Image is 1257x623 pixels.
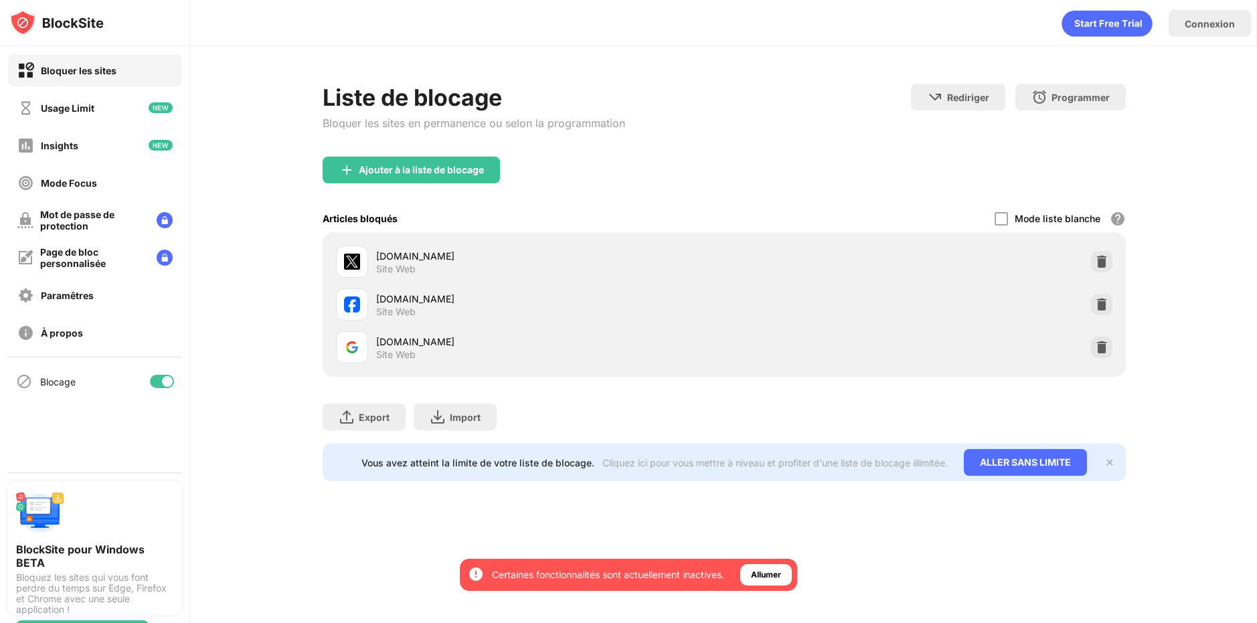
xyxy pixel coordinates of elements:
img: push-desktop.svg [16,489,64,537]
div: Articles bloqués [323,213,398,224]
div: [DOMAIN_NAME] [376,292,724,306]
div: [DOMAIN_NAME] [376,335,724,349]
img: logo-blocksite.svg [9,9,104,36]
div: Allumer [751,568,781,582]
div: Bloquer les sites [41,65,116,76]
div: Vous avez atteint la limite de votre liste de blocage. [361,457,594,468]
img: block-on.svg [17,62,34,79]
div: Export [359,412,390,423]
img: password-protection-off.svg [17,212,33,228]
img: favicons [344,339,360,355]
img: error-circle-white.svg [468,566,484,582]
img: new-icon.svg [149,102,173,113]
div: animation [1062,10,1153,37]
div: ALLER SANS LIMITE [964,449,1087,476]
img: lock-menu.svg [157,250,173,266]
div: Blocage [40,376,76,387]
div: Mode liste blanche [1015,213,1100,224]
div: Liste de blocage [323,84,625,111]
img: favicons [344,254,360,270]
div: À propos [41,327,83,339]
div: Site Web [376,306,416,318]
div: Rediriger [947,92,989,103]
img: blocking-icon.svg [16,373,32,389]
img: focus-off.svg [17,175,34,191]
div: Import [450,412,481,423]
div: Usage Limit [41,102,94,114]
div: Certaines fonctionnalités sont actuellement inactives. [492,568,724,582]
div: Bloquer les sites en permanence ou selon la programmation [323,116,625,130]
div: Site Web [376,349,416,361]
div: BlockSite pour Windows BETA [16,543,174,569]
div: Site Web [376,263,416,275]
img: settings-off.svg [17,287,34,304]
div: Ajouter à la liste de blocage [359,165,484,175]
div: Mode Focus [41,177,97,189]
img: x-button.svg [1104,457,1115,468]
img: about-off.svg [17,325,34,341]
img: favicons [344,296,360,313]
img: insights-off.svg [17,137,34,154]
img: time-usage-off.svg [17,100,34,116]
div: Cliquez ici pour vous mettre à niveau et profiter d'une liste de blocage illimitée. [602,457,948,468]
iframe: Boîte de dialogue "Se connecter avec Google" [982,13,1244,169]
img: customize-block-page-off.svg [17,250,33,266]
div: Paramêtres [41,290,94,301]
div: Bloquez les sites qui vous font perdre du temps sur Edge, Firefox et Chrome avec une seule applic... [16,572,174,615]
img: new-icon.svg [149,140,173,151]
div: Insights [41,140,78,151]
div: Mot de passe de protection [40,209,146,232]
img: lock-menu.svg [157,212,173,228]
div: [DOMAIN_NAME] [376,249,724,263]
div: Page de bloc personnalisée [40,246,146,269]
